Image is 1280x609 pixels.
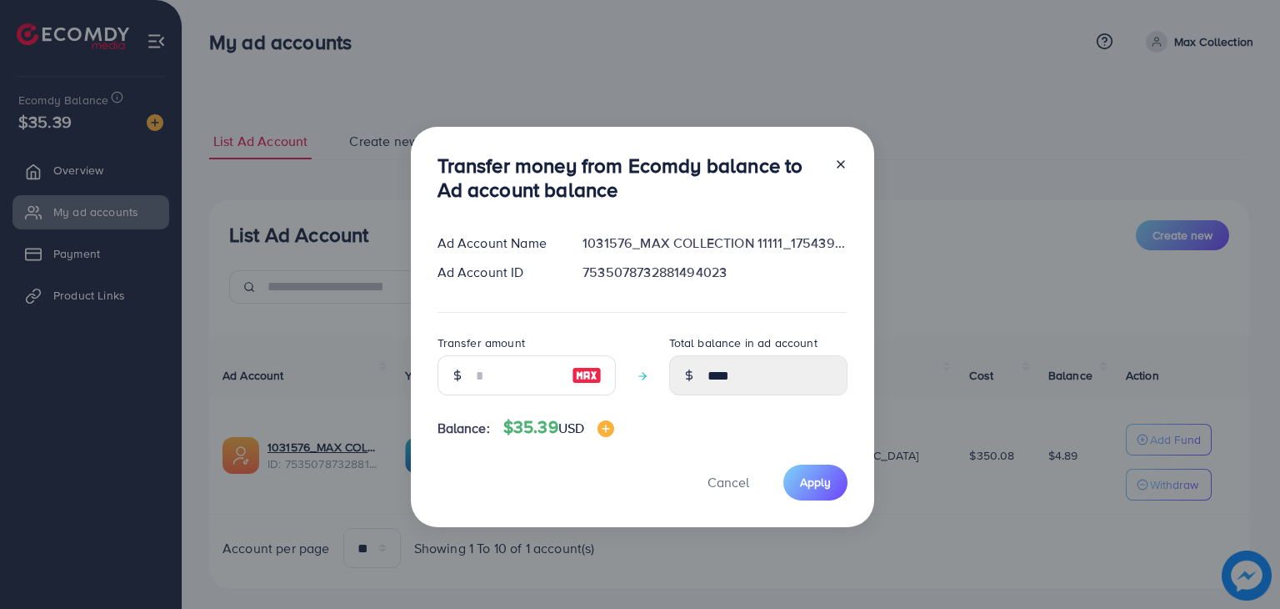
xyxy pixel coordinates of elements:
[437,419,490,438] span: Balance:
[669,335,817,351] label: Total balance in ad account
[424,234,570,253] div: Ad Account Name
[437,335,525,351] label: Transfer amount
[687,465,770,501] button: Cancel
[569,234,860,253] div: 1031576_MAX COLLECTION 11111_1754397364319
[707,473,749,491] span: Cancel
[783,465,847,501] button: Apply
[800,474,831,491] span: Apply
[437,154,821,202] h3: Transfer money from Ecomdy balance to Ad account balance
[569,263,860,282] div: 7535078732881494023
[597,420,614,437] img: image
[424,263,570,282] div: Ad Account ID
[572,365,602,385] img: image
[558,419,584,437] span: USD
[503,417,614,438] h4: $35.39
